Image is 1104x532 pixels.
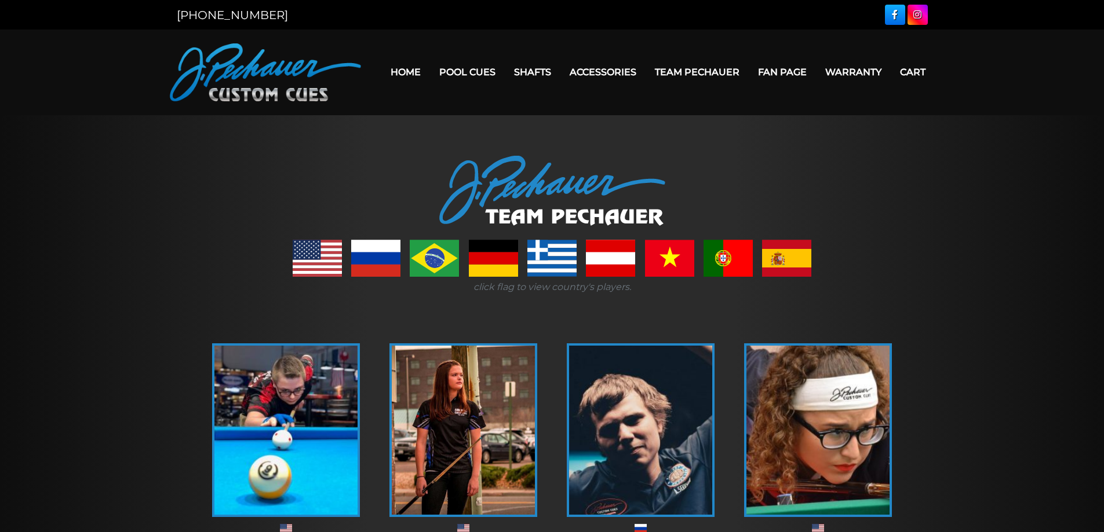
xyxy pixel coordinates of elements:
[392,346,535,515] img: amanda-c-1-e1555337534391.jpg
[569,346,712,515] img: andrei-1-225x320.jpg
[746,346,890,515] img: April-225x320.jpg
[170,43,361,101] img: Pechauer Custom Cues
[430,57,505,87] a: Pool Cues
[177,8,288,22] a: [PHONE_NUMBER]
[473,281,631,292] i: click flag to view country's players.
[560,57,646,87] a: Accessories
[646,57,749,87] a: Team Pechauer
[816,57,891,87] a: Warranty
[749,57,816,87] a: Fan Page
[505,57,560,87] a: Shafts
[214,346,358,515] img: alex-bryant-225x320.jpg
[381,57,430,87] a: Home
[891,57,935,87] a: Cart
